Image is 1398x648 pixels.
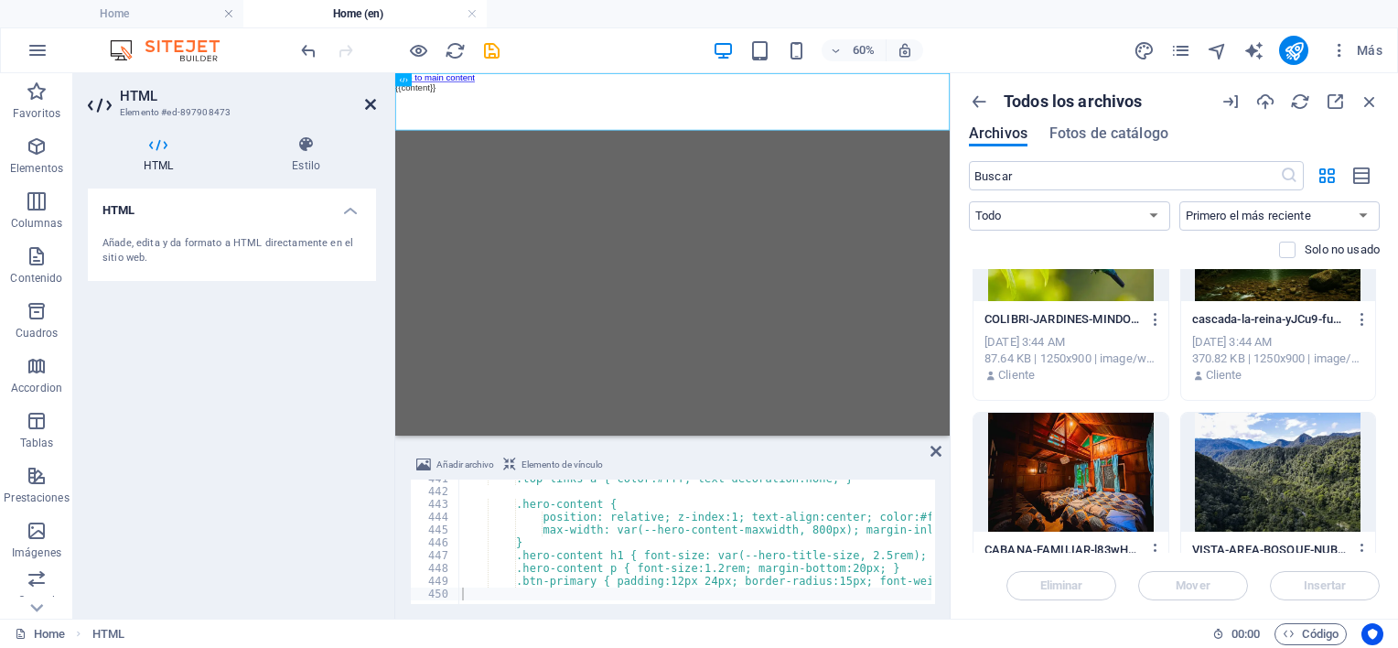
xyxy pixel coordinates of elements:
[102,236,361,266] div: Añade, edita y da formato a HTML directamente en el sitio web.
[444,39,466,61] button: reload
[1244,627,1247,641] span: :
[411,498,460,511] div: 443
[1283,623,1339,645] span: Código
[1242,39,1264,61] button: text_generator
[1284,40,1305,61] i: Publicar
[984,351,1157,367] div: 87.64 KB | 1250x900 | image/webp
[984,334,1157,351] div: [DATE] 3:44 AM
[1279,36,1308,65] button: publish
[1212,623,1261,645] h6: Tiempo de la sesión
[984,311,1140,328] p: COLIBRI-JARDINES-MINDO-rIeqiyyXrt1lwUyMXzPRCg.webp
[436,454,494,476] span: Añadir archivo
[411,549,460,562] div: 447
[969,161,1280,190] input: Buscar
[481,40,502,61] i: Guardar (Ctrl+S)
[1206,39,1228,61] button: navigator
[10,161,63,176] p: Elementos
[236,135,376,174] h4: Estilo
[480,39,502,61] button: save
[13,106,60,121] p: Favoritos
[11,216,63,231] p: Columnas
[998,367,1035,383] p: Cliente
[120,88,376,104] h2: HTML
[1192,351,1365,367] div: 370.82 KB | 1250x900 | image/webp
[522,454,603,476] span: Elemento de vínculo
[15,623,65,645] a: Haz clic para cancelar la selección y doble clic para abrir páginas
[1221,92,1241,112] i: Importación de URL
[1323,36,1390,65] button: Más
[20,436,54,450] p: Tablas
[411,485,460,498] div: 442
[411,511,460,524] div: 444
[1361,623,1383,645] button: Usercentrics
[411,588,460,600] div: 450
[822,39,887,61] button: 60%
[88,135,236,174] h4: HTML
[1274,623,1347,645] button: Código
[969,123,1027,145] span: Archivos
[411,536,460,549] div: 446
[88,189,376,221] h4: HTML
[1133,39,1155,61] button: design
[297,39,319,61] button: undo
[1231,623,1260,645] span: 00 00
[411,524,460,536] div: 445
[984,542,1140,558] p: CABANA-FAMILIAR-l83wHep9K59TF2HEcWrR1Q.webp
[92,623,124,645] nav: breadcrumb
[1330,41,1382,59] span: Más
[500,454,606,476] button: Elemento de vínculo
[12,545,61,560] p: Imágenes
[1192,542,1348,558] p: VISTA-AREA-BOSQUE-NUBOSO-MINDO-JIBFO8kJ6LabRyeszFQ30g.webp
[4,491,69,505] p: Prestaciones
[1049,123,1168,145] span: Fotos de catálogo
[243,4,487,24] h4: Home (en)
[1170,40,1191,61] i: Páginas (Ctrl+Alt+S)
[16,326,59,340] p: Cuadros
[1192,334,1365,351] div: [DATE] 3:44 AM
[445,40,466,61] i: Volver a cargar página
[407,39,429,61] button: Haz clic para salir del modo de previsualización y seguir editando
[1004,92,1143,112] p: Todos los archivos
[1192,311,1348,328] p: cascada-la-reina-yJCu9-fuh2cQtcN7-5Lffw.webp
[1134,40,1155,61] i: Diseño (Ctrl+Alt+Y)
[897,42,913,59] i: Al redimensionar, ajustar el nivel de zoom automáticamente para ajustarse al dispositivo elegido.
[411,562,460,575] div: 448
[411,575,460,588] div: 449
[11,381,62,395] p: Accordion
[849,39,878,61] h6: 60%
[10,271,62,286] p: Contenido
[298,40,319,61] i: Deshacer: Cambiar HTML (Ctrl+Z)
[414,454,497,476] button: Añadir archivo
[1305,242,1380,258] p: Solo muestra los archivos que no están usándose en el sitio web. Los archivos añadidos durante es...
[105,39,242,61] img: Editor Logo
[120,104,339,121] h3: Elemento #ed-897908473
[1206,367,1242,383] p: Cliente
[92,623,124,645] span: Haz clic para seleccionar y doble clic para editar
[1169,39,1191,61] button: pages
